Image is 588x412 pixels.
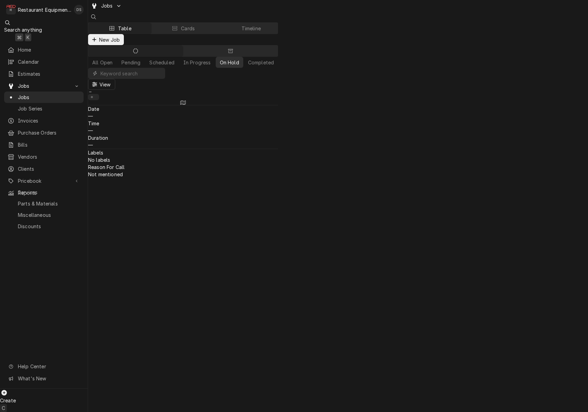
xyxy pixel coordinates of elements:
[18,189,80,197] span: Reports
[98,81,112,88] span: View
[18,6,72,13] div: Restaurant Equipment Diagnostics
[4,19,42,41] button: Search anything⌘K
[18,70,80,77] span: Estimates
[4,209,84,221] a: Miscellaneous
[4,44,84,55] a: Home
[4,187,84,198] a: Services
[6,5,16,14] div: R
[88,141,278,149] p: —
[4,221,84,232] a: Discounts
[183,59,211,66] div: In Progress
[88,113,278,120] p: —
[4,27,42,33] span: Search anything
[88,171,278,178] p: Not mentioned
[100,68,162,79] input: Keyword search
[18,117,80,124] span: Invoices
[88,134,278,141] p: Duration
[4,151,84,162] a: Vendors
[18,200,80,207] span: Parts & Materials
[4,80,84,92] a: Go to Jobs
[18,105,80,112] span: Job Series
[18,129,80,136] span: Purchase Orders
[121,59,140,66] div: Pending
[4,198,84,209] a: Parts & Materials
[4,373,84,384] a: Go to What's New
[98,36,121,43] span: New Job
[88,157,110,163] span: No labels
[18,82,70,89] span: Jobs
[4,56,84,67] a: Calendar
[4,139,84,150] a: Bills
[92,59,113,66] div: All Open
[2,404,5,412] span: C
[88,79,115,90] button: View
[88,11,99,22] button: Open search
[6,5,16,14] div: Restaurant Equipment Diagnostics's Avatar
[118,25,131,32] div: Table
[18,141,80,148] span: Bills
[242,25,261,32] div: Timeline
[220,59,239,66] div: On Hold
[4,115,84,126] a: Invoices
[88,120,278,127] p: Time
[88,127,278,134] p: —
[4,361,84,372] a: Go to Help Center
[74,5,84,14] div: Derek Stewart's Avatar
[4,92,84,103] a: Jobs
[18,211,80,219] span: Miscellaneous
[88,34,124,45] button: New Job
[74,5,84,14] div: DS
[4,163,84,175] a: Clients
[88,163,278,171] p: Reason For Call
[18,58,80,65] span: Calendar
[18,363,79,370] span: Help Center
[18,177,70,184] span: Pricebook
[18,46,80,53] span: Home
[88,149,278,156] p: Labels
[4,187,84,199] a: Reports
[149,59,174,66] div: Scheduled
[181,25,195,32] div: Cards
[101,2,113,9] span: Jobs
[18,153,80,160] span: Vendors
[18,94,80,101] span: Jobs
[88,105,278,113] p: Date
[17,34,22,41] span: ⌘
[4,103,84,114] a: Job Series
[4,175,84,187] a: Go to Pricebook
[4,68,84,80] a: Estimates
[18,223,80,230] span: Discounts
[4,127,84,138] a: Purchase Orders
[18,375,79,382] span: What's New
[26,34,30,41] span: K
[18,165,80,172] span: Clients
[248,59,274,66] div: Completed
